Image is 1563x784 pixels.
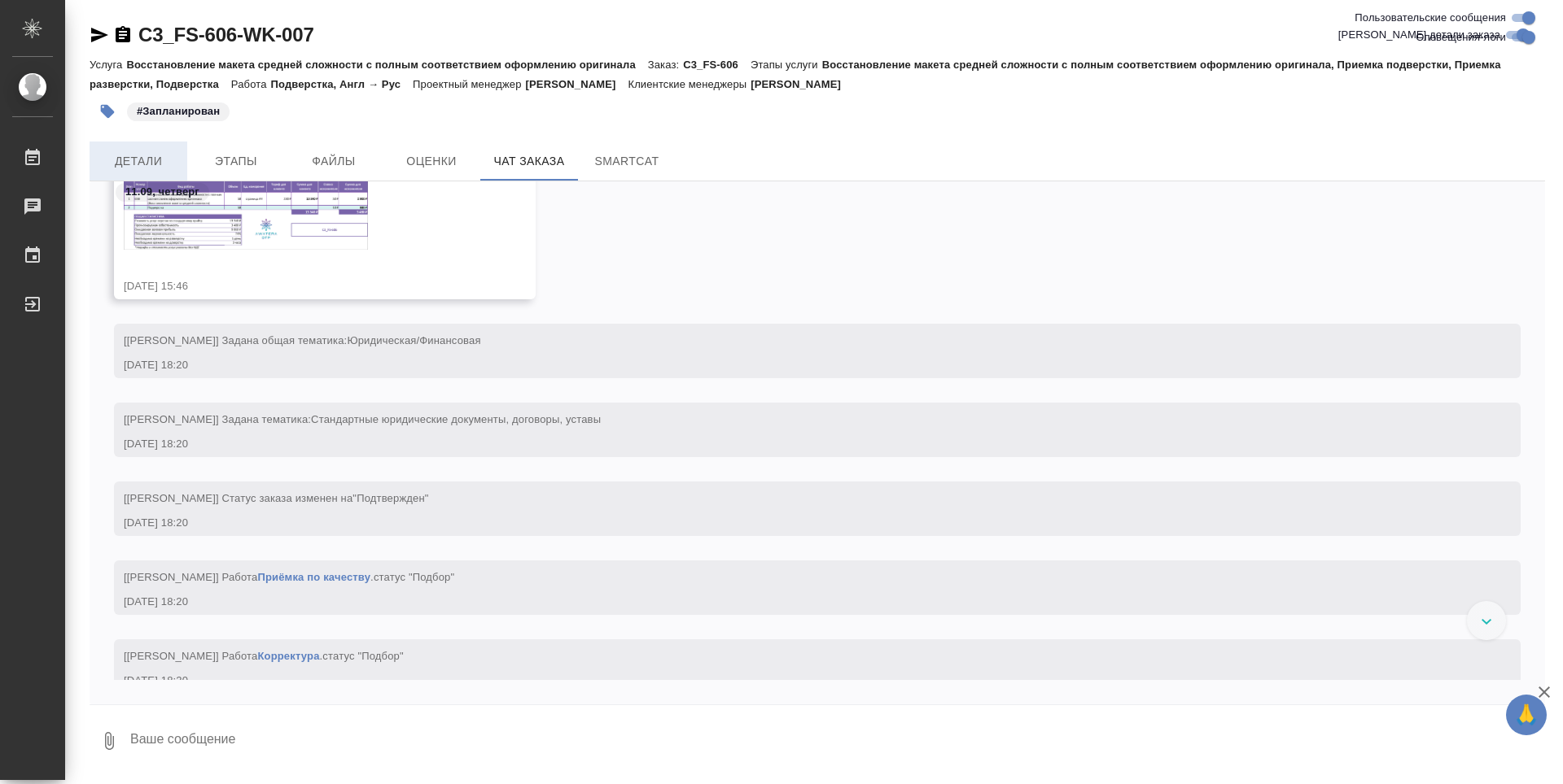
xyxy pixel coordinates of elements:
span: Детали [99,151,177,172]
span: [[PERSON_NAME]] Работа . [124,571,454,583]
p: [PERSON_NAME] [526,78,628,90]
p: #Запланирован [137,103,220,120]
span: статус "Подбор" [322,650,403,662]
a: Корректура [257,650,319,662]
span: Оценки [392,151,471,172]
p: Подверстка, Англ → Рус [271,78,414,90]
div: [DATE] 18:20 [124,594,1464,610]
span: SmartCat [588,151,666,172]
span: Этапы [197,151,275,172]
p: [PERSON_NAME] [751,78,853,90]
p: Восстановление макета средней сложности с полным соответствием оформлению оригинала, Приемка подв... [90,59,1501,90]
p: Восстановление макета средней сложности с полным соответствием оформлению оригинала [126,59,647,71]
span: [[PERSON_NAME]] Задана тематика: [124,413,601,425]
span: "Подтвержден" [352,492,428,504]
div: [DATE] 18:20 [124,515,1464,531]
p: C3_FS-606 [683,59,751,71]
a: C3_FS-606-WK-007 [138,24,314,46]
button: Скопировать ссылку [113,25,133,45]
p: Этапы услуги [751,59,822,71]
p: Проектный менеджер [413,78,525,90]
span: Пользовательские сообщения [1355,10,1506,26]
span: Оповещения-логи [1416,29,1506,46]
div: [DATE] 18:20 [124,436,1464,452]
span: Юридическая/Финансовая [347,334,480,346]
div: [DATE] 15:46 [124,278,479,294]
button: 🙏 [1506,695,1547,735]
p: Заказ: [648,59,683,71]
span: [[PERSON_NAME]] Работа . [124,650,404,662]
a: Приёмка по качеству [257,571,370,583]
p: Работа [231,78,271,90]
p: 11.09, четверг [125,184,199,200]
span: 🙏 [1513,698,1540,732]
button: Скопировать ссылку для ЯМессенджера [90,25,109,45]
span: статус "Подбор" [374,571,454,583]
span: [[PERSON_NAME]] Задана общая тематика: [124,334,481,346]
span: [PERSON_NAME] детали заказа [1338,27,1500,43]
div: [DATE] 18:20 [124,357,1464,373]
p: Клиентские менеджеры [628,78,751,90]
div: [DATE] 18:20 [124,673,1464,689]
button: Добавить тэг [90,94,125,129]
span: [[PERSON_NAME]] Статус заказа изменен на [124,492,429,504]
img: C3_FS-606.png [124,181,368,250]
span: Файлы [295,151,373,172]
p: Услуга [90,59,126,71]
span: Стандартные юридические документы, договоры, уставы [311,413,601,425]
span: Чат заказа [490,151,568,172]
